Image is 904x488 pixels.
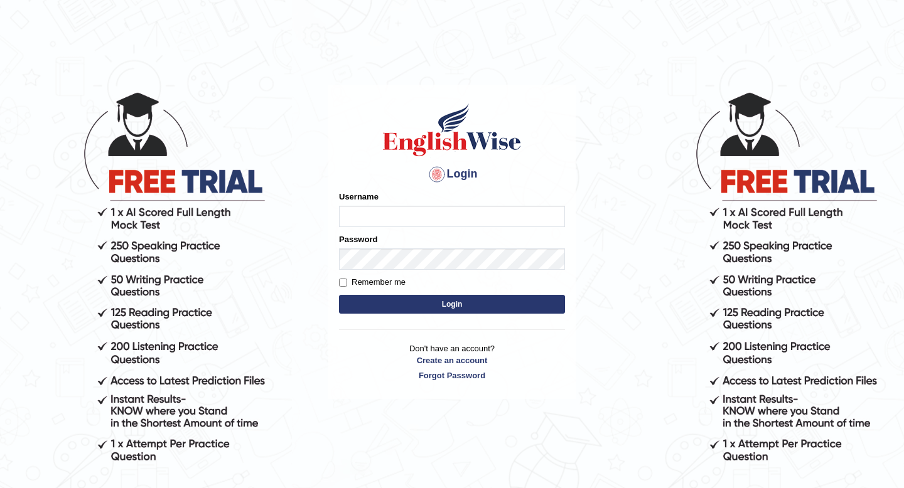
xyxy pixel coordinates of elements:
h4: Login [339,164,565,184]
button: Login [339,295,565,314]
label: Password [339,233,377,245]
p: Don't have an account? [339,342,565,381]
label: Remember me [339,276,406,289]
a: Forgot Password [339,369,565,381]
a: Create an account [339,354,565,366]
img: Logo of English Wise sign in for intelligent practice with AI [380,102,524,158]
label: Username [339,191,379,203]
input: Remember me [339,278,347,287]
